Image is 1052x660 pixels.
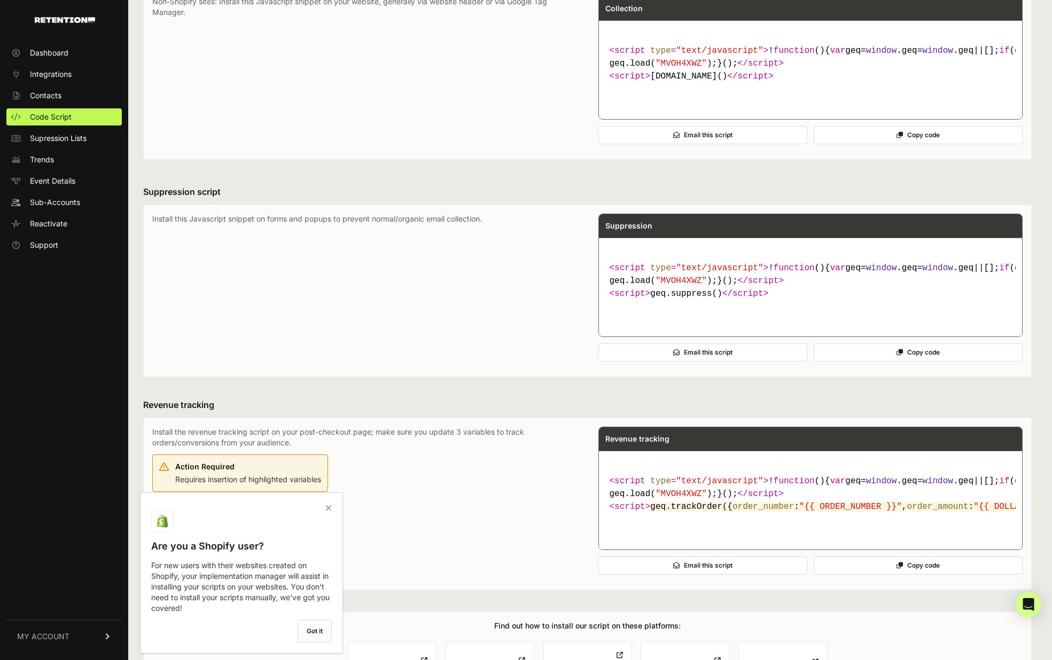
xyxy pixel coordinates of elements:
span: </ > [738,276,784,286]
span: Code Script [30,112,72,122]
a: MY ACCOUNT [6,620,122,653]
span: function [774,263,815,273]
span: < = > [610,476,769,486]
span: Contacts [30,90,61,101]
span: "text/javascript" [676,263,763,273]
a: Event Details [6,172,122,190]
span: ( ) [774,263,825,273]
span: script [614,502,645,512]
span: if [999,476,1009,486]
img: Retention.com [35,17,95,23]
span: Trends [30,154,54,165]
label: Got it [298,620,332,642]
span: window [866,476,897,486]
span: script [614,476,645,486]
span: </ > [722,289,768,298]
span: Supression Lists [30,133,87,144]
div: Requires insertion of highlighted variables [175,459,321,485]
span: < > [610,72,651,81]
span: "MVOH4XWZ" [656,276,707,286]
span: < > [610,502,651,512]
span: </ > [727,72,773,81]
span: window [866,46,897,56]
span: < = > [610,263,769,273]
span: < = > [610,46,769,56]
button: Email this script [598,126,807,144]
span: var [830,46,845,56]
span: function [774,46,815,56]
button: Copy code [814,343,1023,362]
span: Sub-Accounts [30,197,80,208]
span: type [650,46,671,56]
span: < > [610,289,651,298]
span: "MVOH4XWZ" [656,489,707,499]
button: Copy code [814,556,1023,575]
span: ( ) [774,46,825,56]
span: var [830,263,845,273]
a: Integrations [6,66,122,83]
a: Contacts [6,87,122,104]
span: "text/javascript" [676,476,763,486]
span: if [999,263,1009,273]
div: Suppression [599,214,1023,238]
span: script [748,489,779,499]
span: </ > [738,59,784,68]
div: Revenue tracking [599,427,1023,451]
p: Install the revenue tracking script on your post-checkout page; make sure you update 3 variables ... [152,427,577,448]
span: Event Details [30,176,75,186]
a: Dashboard [6,44,122,61]
a: Code Script [6,108,122,125]
span: "MVOH4XWZ" [656,59,707,68]
span: Integrations [30,69,72,80]
span: type [650,263,671,273]
span: script [748,59,779,68]
a: Supression Lists [6,130,122,147]
span: script [614,289,645,298]
span: window [922,46,953,56]
a: Support [6,237,122,254]
code: geq.suppress() [605,257,1016,304]
span: order_number [732,502,794,512]
span: Reactivate [30,218,67,229]
span: Dashboard [30,48,68,58]
code: [DOMAIN_NAME]() [605,40,1016,87]
p: For new users with their websites created on Shopify, your implementation manager will assist in ... [151,560,332,614]
p: Install this Javascript snippet on forms and popups to prevent normal/organic email collection. [152,214,577,368]
h3: Are you a Shopify user? [151,539,332,554]
span: window [922,263,953,273]
div: Action Required [175,461,321,472]
span: window [866,263,897,273]
span: function [774,476,815,486]
img: Shopify [156,515,169,528]
h3: Suppression script [143,185,1032,198]
span: </ > [738,489,784,499]
span: order_amount [907,502,968,512]
span: window [922,476,953,486]
span: script [738,72,769,81]
span: "{{ ORDER_NUMBER }}" [799,502,902,512]
span: "text/javascript" [676,46,763,56]
button: Copy code [814,126,1023,144]
h3: Revenue tracking [143,398,1032,411]
span: script [614,263,645,273]
button: Email this script [598,343,807,362]
span: script [614,46,645,56]
button: Email this script [598,556,807,575]
div: Open Intercom Messenger [1016,592,1041,617]
span: Support [30,240,58,250]
span: script [732,289,763,298]
a: Reactivate [6,215,122,232]
h3: Find out how to install our script on these platforms: [494,620,681,631]
span: MY ACCOUNT [17,631,69,642]
span: var [830,476,845,486]
span: type [650,476,671,486]
span: ( ) [774,476,825,486]
a: Trends [6,151,122,168]
a: Sub-Accounts [6,194,122,211]
span: script [614,72,645,81]
span: if [999,46,1009,56]
span: script [748,276,779,286]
